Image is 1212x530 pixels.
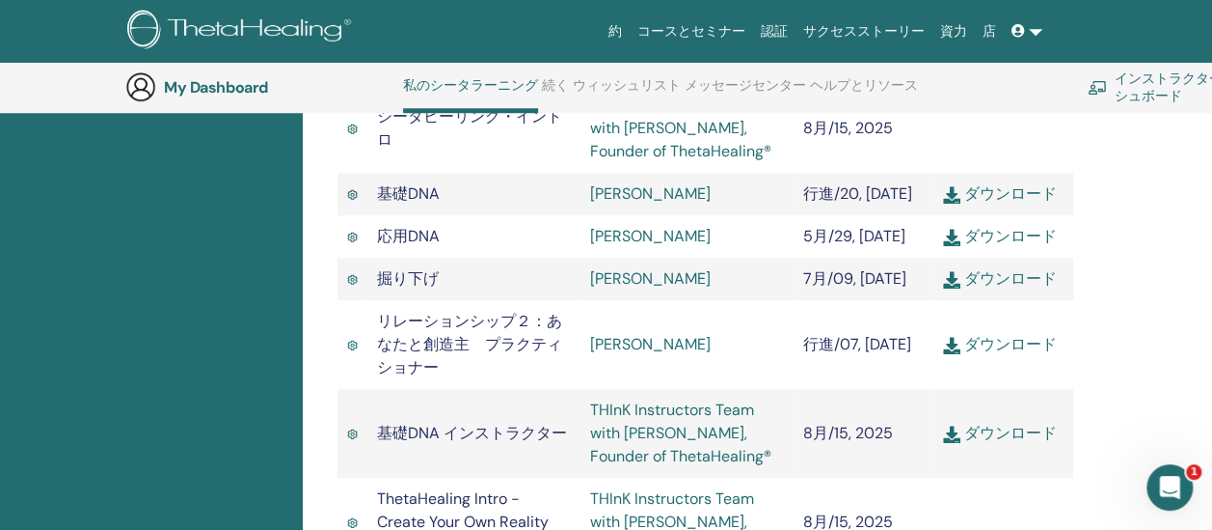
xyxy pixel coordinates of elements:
[573,77,681,108] a: ウィッシュリスト
[630,14,753,49] a: コースとセミナー
[794,84,933,173] td: 8月/15, 2025
[347,338,358,352] img: Active Certificate
[377,226,440,246] span: 応用DNA
[794,258,933,300] td: 7月/09, [DATE]
[943,271,960,289] img: download.svg
[347,122,358,136] img: Active Certificate
[943,337,960,354] img: download.svg
[943,229,960,246] img: download.svg
[377,106,562,150] span: シータヒーリング・イントロ
[1088,80,1107,95] img: chalkboard-teacher.svg
[377,311,562,377] span: リレーションシップ２：あなたと創造主 プラクティショナー
[794,215,933,258] td: 5月/29, [DATE]
[347,272,358,287] img: Active Certificate
[810,77,918,108] a: ヘルプとリソース
[794,389,933,478] td: 8月/15, 2025
[975,14,1004,49] a: 店
[347,427,358,441] img: Active Certificate
[377,268,439,289] span: 掘り下げ
[164,78,357,97] h3: My Dashboard
[943,423,1057,443] a: ダウンロード
[347,516,358,530] img: Active Certificate
[943,334,1057,354] a: ダウンロード
[590,95,771,161] a: THInK Instructors Team with [PERSON_NAME], Founder of ThetaHealing®
[943,226,1057,246] a: ダウンロード
[347,187,358,202] img: Active Certificate
[932,14,975,49] a: 資力
[127,10,358,53] img: logo.png
[590,400,771,466] a: THInK Instructors Team with [PERSON_NAME], Founder of ThetaHealing®
[943,426,960,443] img: download.svg
[685,77,806,108] a: メッセージセンター
[125,71,156,102] img: generic-user-icon.jpg
[590,183,711,204] a: [PERSON_NAME]
[377,423,567,443] span: 基礎DNA インストラクター
[795,14,932,49] a: サクセスストーリー
[590,268,711,289] a: [PERSON_NAME]
[403,77,538,113] a: 私のシータラーニング
[590,226,711,246] a: [PERSON_NAME]
[943,268,1057,289] a: ダウンロード
[590,334,711,354] a: [PERSON_NAME]
[1146,464,1193,511] iframe: Intercom live chat
[753,14,795,49] a: 認証
[794,300,933,389] td: 行進/07, [DATE]
[943,186,960,204] img: download.svg
[943,183,1057,204] a: ダウンロード
[542,77,569,108] a: 続く
[377,183,440,204] span: 基礎DNA
[1186,464,1201,480] span: 1
[601,14,630,49] a: 約
[347,230,358,244] img: Active Certificate
[794,173,933,215] td: 行進/20, [DATE]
